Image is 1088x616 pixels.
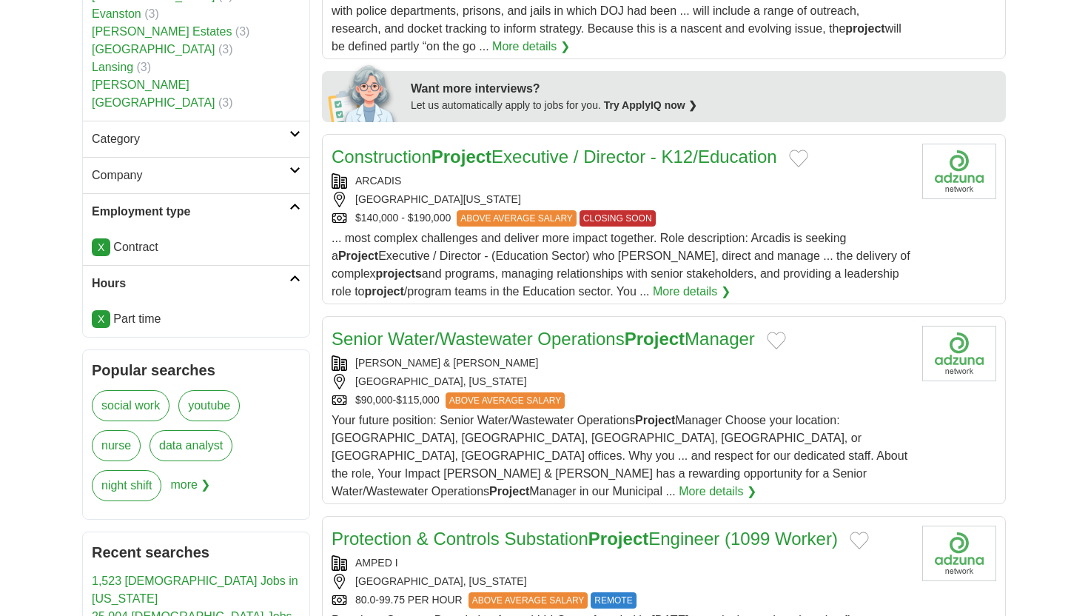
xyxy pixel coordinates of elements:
span: (3) [218,96,233,109]
a: X [92,238,110,256]
img: Company logo [922,144,996,199]
a: Try ApplyIQ now ❯ [604,99,697,111]
h2: Employment type [92,203,289,221]
a: Category [83,121,309,157]
a: More details ❯ [492,38,570,56]
a: youtube [178,390,240,421]
h2: Recent searches [92,541,300,563]
strong: Project [635,414,675,426]
img: Company logo [922,526,996,581]
a: More details ❯ [679,483,756,500]
span: (3) [218,43,233,56]
h2: Category [92,130,289,148]
span: ABOVE AVERAGE SALARY [469,592,588,609]
img: Company logo [922,326,996,381]
strong: Project [338,250,378,262]
span: ... most complex challenges and deliver more impact together. Role description: Arcadis is seekin... [332,232,910,298]
div: AMPED I [332,555,910,571]
li: Contract [92,238,300,256]
div: $90,000-$115,000 [332,392,910,409]
strong: Project [431,147,491,167]
strong: project [364,285,403,298]
h2: Company [92,167,289,184]
button: Add to favorite jobs [850,532,869,549]
span: ABOVE AVERAGE SALARY [457,210,577,227]
a: Protection & Controls SubstationProjectEngineer (1099 Worker) [332,529,838,549]
span: CLOSING SOON [580,210,656,227]
strong: projects [376,267,422,280]
span: (3) [144,7,159,20]
button: Add to favorite jobs [789,150,808,167]
span: Your future position: Senior Water/Wastewater Operations Manager Choose your location: [GEOGRAPHI... [332,414,907,498]
div: Want more interviews? [411,80,997,98]
a: More details ❯ [653,283,731,301]
strong: Project [588,529,648,549]
strong: project [845,22,884,35]
span: (3) [137,61,152,73]
h2: Popular searches [92,359,300,381]
div: [PERSON_NAME] & [PERSON_NAME] [332,355,910,371]
a: [PERSON_NAME][GEOGRAPHIC_DATA] [92,78,215,109]
a: X [92,310,110,328]
span: ABOVE AVERAGE SALARY [446,392,565,409]
a: Hours [83,265,309,301]
a: night shift [92,470,161,501]
div: Let us automatically apply to jobs for you. [411,98,997,113]
div: ARCADIS [332,173,910,189]
a: Company [83,157,309,193]
a: data analyst [150,430,232,461]
div: [GEOGRAPHIC_DATA], [US_STATE] [332,374,910,389]
strong: Project [489,485,529,498]
a: Senior Water/Wastewater OperationsProjectManager [332,329,755,349]
a: [PERSON_NAME] Estates [92,25,232,38]
div: $140,000 - $190,000 [332,210,910,227]
a: 1,523 [DEMOGRAPHIC_DATA] Jobs in [US_STATE] [92,575,298,605]
a: social work [92,390,169,421]
button: Add to favorite jobs [767,332,786,349]
a: Evanston [92,7,141,20]
span: (3) [235,25,250,38]
span: REMOTE [591,592,636,609]
h2: Hours [92,275,289,292]
div: [GEOGRAPHIC_DATA][US_STATE] [332,192,910,207]
a: Employment type [83,193,309,230]
a: [GEOGRAPHIC_DATA] [92,43,215,56]
img: apply-iq-scientist.png [328,63,400,122]
a: nurse [92,430,141,461]
div: 80.0-99.75 PER HOUR [332,592,910,609]
a: Lansing [92,61,133,73]
div: [GEOGRAPHIC_DATA], [US_STATE] [332,574,910,589]
li: Part time [92,310,300,328]
a: ConstructionProjectExecutive / Director - K12/Education [332,147,777,167]
strong: Project [625,329,685,349]
span: more ❯ [170,470,210,510]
